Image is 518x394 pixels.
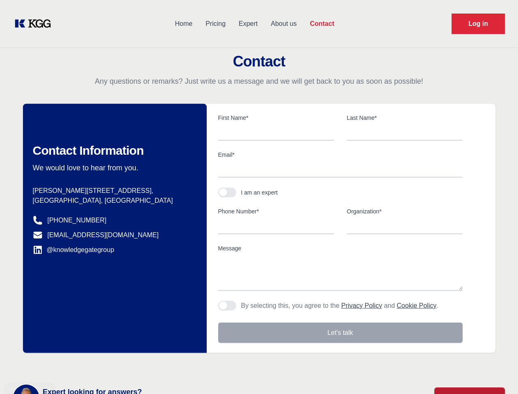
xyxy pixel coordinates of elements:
a: Contact [303,13,341,34]
label: Email* [218,151,463,159]
a: [EMAIL_ADDRESS][DOMAIN_NAME] [48,230,159,240]
a: @knowledgegategroup [33,245,114,255]
p: [PERSON_NAME][STREET_ADDRESS], [33,186,194,196]
a: Home [168,13,199,34]
h2: Contact Information [33,143,194,158]
a: Expert [232,13,264,34]
div: Cookie settings [9,386,50,391]
label: Organization* [347,207,463,215]
a: [PHONE_NUMBER] [48,215,107,225]
label: Message [218,244,463,252]
a: KOL Knowledge Platform: Talk to Key External Experts (KEE) [13,17,57,30]
a: Cookie Policy [397,302,436,309]
p: Any questions or remarks? Just write us a message and we will get back to you as soon as possible! [10,76,508,86]
p: By selecting this, you agree to the and . [241,301,438,311]
iframe: Chat Widget [477,355,518,394]
label: Phone Number* [218,207,334,215]
button: Let's talk [218,323,463,343]
label: Last Name* [347,114,463,122]
a: About us [264,13,303,34]
h2: Contact [10,53,508,70]
p: We would love to hear from you. [33,163,194,173]
a: Pricing [199,13,232,34]
div: I am an expert [241,188,278,197]
a: Privacy Policy [341,302,382,309]
a: Request Demo [452,14,505,34]
label: First Name* [218,114,334,122]
p: [GEOGRAPHIC_DATA], [GEOGRAPHIC_DATA] [33,196,194,206]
